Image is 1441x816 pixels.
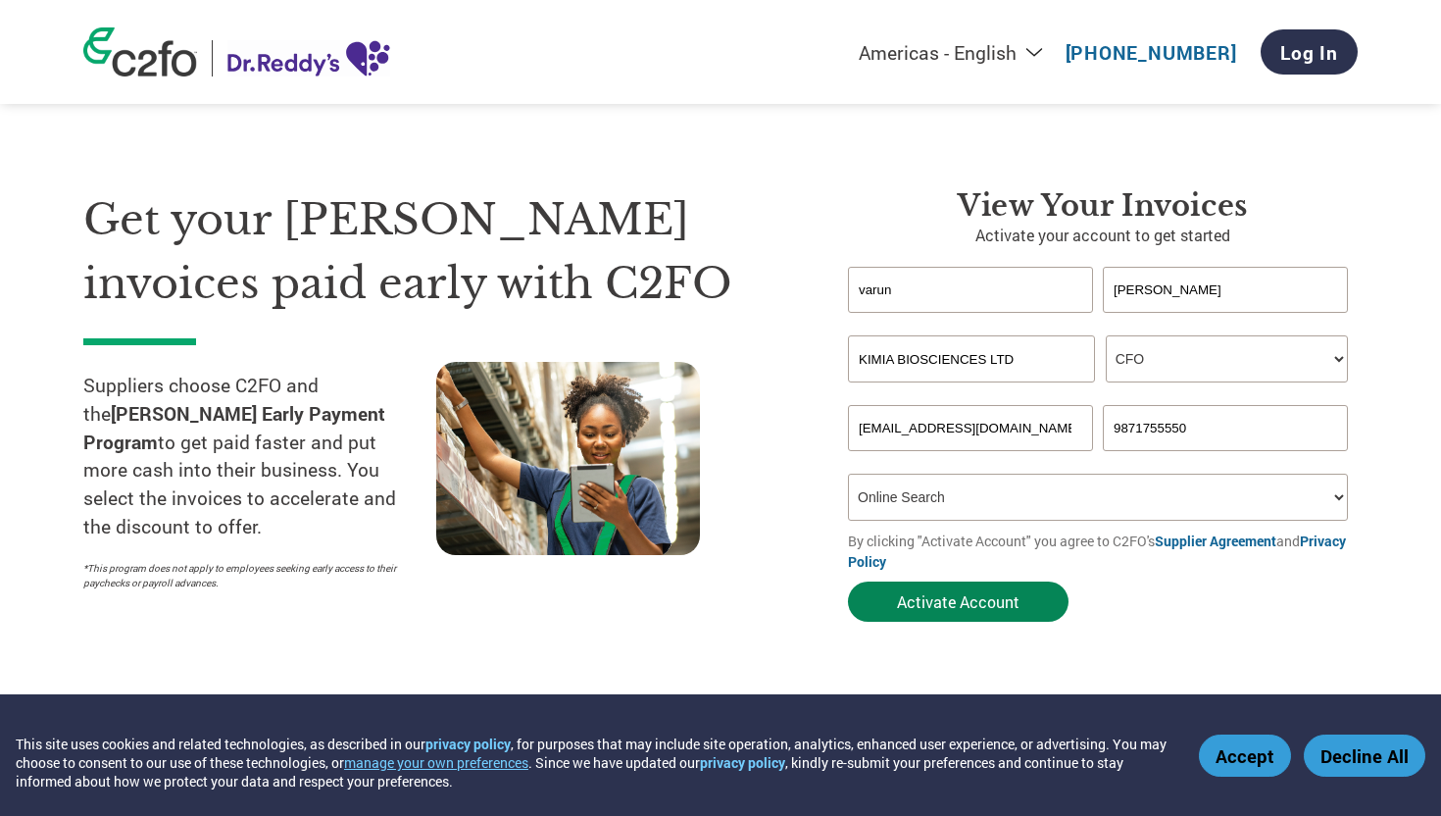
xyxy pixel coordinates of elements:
[848,267,1093,313] input: First Name*
[83,401,385,454] strong: [PERSON_NAME] Early Payment Program
[83,372,436,541] p: Suppliers choose C2FO and the to get paid faster and put more cash into their business. You selec...
[848,384,1348,397] div: Invalid company name or company name is too long
[83,561,417,590] p: *This program does not apply to employees seeking early access to their paychecks or payroll adva...
[848,224,1358,247] p: Activate your account to get started
[344,753,528,772] button: manage your own preferences
[83,27,197,76] img: c2fo logo
[436,362,700,555] img: supply chain worker
[848,188,1358,224] h3: View Your Invoices
[848,453,1093,466] div: Inavlid Email Address
[1103,267,1348,313] input: Last Name*
[848,315,1093,328] div: Invalid first name or first name is too long
[227,40,390,76] img: Dr. Reddy’s
[848,405,1093,451] input: Invalid Email format
[1066,40,1237,65] a: [PHONE_NUMBER]
[848,532,1346,571] a: Privacy Policy
[848,531,1358,572] p: By clicking "Activate Account" you agree to C2FO's and
[1199,735,1291,777] button: Accept
[1103,405,1348,451] input: Phone*
[848,335,1095,382] input: Your company name*
[1304,735,1425,777] button: Decline All
[1155,532,1276,550] a: Supplier Agreement
[1261,29,1358,75] a: Log In
[848,582,1068,622] button: Activate Account
[700,753,785,772] a: privacy policy
[16,735,1170,790] div: This site uses cookies and related technologies, as described in our , for purposes that may incl...
[1106,335,1348,382] select: Title/Role
[1103,315,1348,328] div: Invalid last name or last name is too long
[425,735,511,753] a: privacy policy
[1103,453,1348,466] div: Inavlid Phone Number
[83,188,789,315] h1: Get your [PERSON_NAME] invoices paid early with C2FO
